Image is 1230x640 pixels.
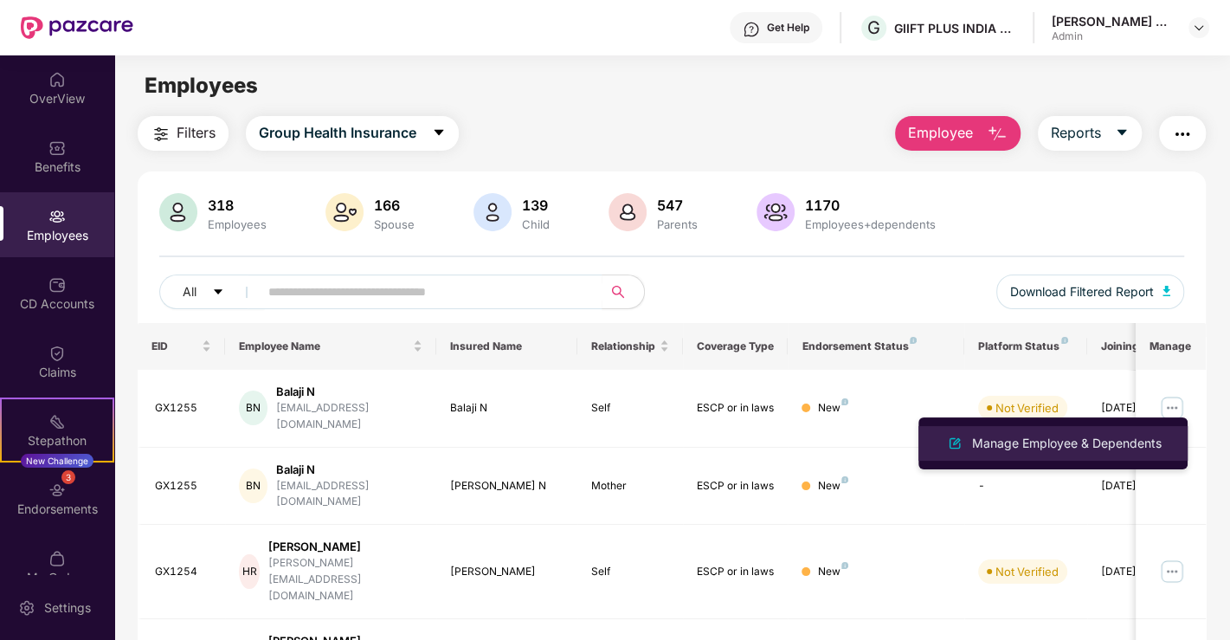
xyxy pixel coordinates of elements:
div: [DATE] [1101,400,1179,417]
span: Employee Name [239,339,409,353]
img: svg+xml;base64,PHN2ZyB4bWxucz0iaHR0cDovL3d3dy53My5vcmcvMjAwMC9zdmciIHhtbG5zOnhsaW5rPSJodHRwOi8vd3... [473,193,512,231]
span: search [602,285,635,299]
div: [EMAIL_ADDRESS][DOMAIN_NAME] [276,478,422,511]
div: GX1255 [155,478,212,495]
div: Mother [591,478,669,495]
div: ESCP or in laws [697,478,775,495]
th: Manage [1136,323,1206,370]
img: svg+xml;base64,PHN2ZyB4bWxucz0iaHR0cDovL3d3dy53My5vcmcvMjAwMC9zdmciIHhtbG5zOnhsaW5rPSJodHRwOi8vd3... [987,124,1008,145]
div: Settings [39,599,96,617]
img: manageButton [1158,394,1186,422]
div: Parents [654,217,701,231]
div: Platform Status [978,339,1073,353]
span: Download Filtered Report [1010,282,1154,301]
img: svg+xml;base64,PHN2ZyB4bWxucz0iaHR0cDovL3d3dy53My5vcmcvMjAwMC9zdmciIHhtbG5zOnhsaW5rPSJodHRwOi8vd3... [757,193,795,231]
img: svg+xml;base64,PHN2ZyB4bWxucz0iaHR0cDovL3d3dy53My5vcmcvMjAwMC9zdmciIHdpZHRoPSI4IiBoZWlnaHQ9IjgiIH... [841,476,848,483]
div: New [817,400,848,417]
span: caret-down [1115,126,1129,141]
button: Reportscaret-down [1038,116,1142,151]
img: svg+xml;base64,PHN2ZyBpZD0iQ2xhaW0iIHhtbG5zPSJodHRwOi8vd3d3LnczLm9yZy8yMDAwL3N2ZyIgd2lkdGg9IjIwIi... [48,345,66,362]
span: caret-down [212,286,224,300]
div: BN [239,391,267,425]
div: GX1254 [155,564,212,580]
img: svg+xml;base64,PHN2ZyB4bWxucz0iaHR0cDovL3d3dy53My5vcmcvMjAwMC9zdmciIHdpZHRoPSIyNCIgaGVpZ2h0PSIyNC... [1172,124,1193,145]
div: [DATE] [1101,478,1179,495]
img: svg+xml;base64,PHN2ZyBpZD0iU2V0dGluZy0yMHgyMCIgeG1sbnM9Imh0dHA6Ly93d3cudzMub3JnLzIwMDAvc3ZnIiB3aW... [18,599,35,617]
div: BN [239,469,267,503]
div: Not Verified [995,399,1059,417]
div: Get Help [767,21,809,35]
div: Self [591,400,669,417]
img: svg+xml;base64,PHN2ZyB4bWxucz0iaHR0cDovL3d3dy53My5vcmcvMjAwMC9zdmciIHdpZHRoPSIyMSIgaGVpZ2h0PSIyMC... [48,413,66,430]
div: Endorsement Status [802,339,950,353]
button: Allcaret-down [159,275,265,309]
div: 139 [518,197,553,214]
div: 1170 [802,197,939,214]
th: Relationship [577,323,683,370]
div: Spouse [370,217,418,231]
img: svg+xml;base64,PHN2ZyBpZD0iSG9tZSIgeG1sbnM9Imh0dHA6Ly93d3cudzMub3JnLzIwMDAvc3ZnIiB3aWR0aD0iMjAiIG... [48,71,66,88]
div: Admin [1052,29,1173,43]
div: Balaji N [276,384,422,400]
img: svg+xml;base64,PHN2ZyB4bWxucz0iaHR0cDovL3d3dy53My5vcmcvMjAwMC9zdmciIHdpZHRoPSI4IiBoZWlnaHQ9IjgiIH... [1061,337,1068,344]
div: ESCP or in laws [697,564,775,580]
img: New Pazcare Logo [21,16,133,39]
div: Not Verified [995,563,1059,580]
img: manageButton [1158,558,1186,585]
span: Relationship [591,339,656,353]
button: Group Health Insurancecaret-down [246,116,459,151]
img: svg+xml;base64,PHN2ZyB4bWxucz0iaHR0cDovL3d3dy53My5vcmcvMjAwMC9zdmciIHhtbG5zOnhsaW5rPSJodHRwOi8vd3... [1162,286,1171,296]
img: svg+xml;base64,PHN2ZyB4bWxucz0iaHR0cDovL3d3dy53My5vcmcvMjAwMC9zdmciIHdpZHRoPSI4IiBoZWlnaHQ9IjgiIH... [910,337,917,344]
img: svg+xml;base64,PHN2ZyB4bWxucz0iaHR0cDovL3d3dy53My5vcmcvMjAwMC9zdmciIHhtbG5zOnhsaW5rPSJodHRwOi8vd3... [159,193,197,231]
div: 547 [654,197,701,214]
span: Employees [145,73,258,98]
div: ESCP or in laws [697,400,775,417]
div: Balaji N [450,400,563,417]
span: Reports [1051,122,1101,144]
td: - [964,448,1087,526]
th: Insured Name [436,323,577,370]
button: Filters [138,116,229,151]
span: EID [151,339,199,353]
img: svg+xml;base64,PHN2ZyB4bWxucz0iaHR0cDovL3d3dy53My5vcmcvMjAwMC9zdmciIHdpZHRoPSIyNCIgaGVpZ2h0PSIyNC... [151,124,171,145]
div: [PERSON_NAME] [450,564,563,580]
div: 3 [61,470,75,484]
div: Self [591,564,669,580]
button: Download Filtered Report [996,275,1185,309]
img: svg+xml;base64,PHN2ZyBpZD0iQmVuZWZpdHMiIHhtbG5zPSJodHRwOi8vd3d3LnczLm9yZy8yMDAwL3N2ZyIgd2lkdGg9Ij... [48,139,66,157]
div: GIIFT PLUS INDIA PRIVATE LIMITED [894,20,1015,36]
div: [PERSON_NAME] Deb [1052,13,1173,29]
div: [PERSON_NAME] N [450,478,563,495]
img: svg+xml;base64,PHN2ZyBpZD0iQ0RfQWNjb3VudHMiIGRhdGEtbmFtZT0iQ0QgQWNjb3VudHMiIHhtbG5zPSJodHRwOi8vd3... [48,276,66,294]
div: [PERSON_NAME][EMAIL_ADDRESS][DOMAIN_NAME] [268,555,422,604]
div: Manage Employee & Dependents [969,434,1165,453]
div: New Challenge [21,454,93,468]
div: 166 [370,197,418,214]
span: caret-down [432,126,446,141]
div: Child [518,217,553,231]
img: svg+xml;base64,PHN2ZyBpZD0iSGVscC0zMngzMiIgeG1sbnM9Imh0dHA6Ly93d3cudzMub3JnLzIwMDAvc3ZnIiB3aWR0aD... [743,21,760,38]
div: New [817,478,848,495]
div: 318 [204,197,270,214]
img: svg+xml;base64,PHN2ZyBpZD0iTXlfT3JkZXJzIiBkYXRhLW5hbWU9Ik15IE9yZGVycyIgeG1sbnM9Imh0dHA6Ly93d3cudz... [48,550,66,567]
img: svg+xml;base64,PHN2ZyB4bWxucz0iaHR0cDovL3d3dy53My5vcmcvMjAwMC9zdmciIHdpZHRoPSI4IiBoZWlnaHQ9IjgiIH... [841,398,848,405]
div: New [817,564,848,580]
span: Group Health Insurance [259,122,416,144]
div: GX1255 [155,400,212,417]
div: [PERSON_NAME] [268,539,422,555]
div: [EMAIL_ADDRESS][DOMAIN_NAME] [276,400,422,433]
img: svg+xml;base64,PHN2ZyB4bWxucz0iaHR0cDovL3d3dy53My5vcmcvMjAwMC9zdmciIHdpZHRoPSI4IiBoZWlnaHQ9IjgiIH... [841,562,848,569]
button: Employee [895,116,1021,151]
img: svg+xml;base64,PHN2ZyB4bWxucz0iaHR0cDovL3d3dy53My5vcmcvMjAwMC9zdmciIHhtbG5zOnhsaW5rPSJodHRwOi8vd3... [325,193,364,231]
th: Joining Date [1087,323,1193,370]
span: G [867,17,880,38]
div: HR [239,554,259,589]
th: Coverage Type [683,323,789,370]
div: Employees+dependents [802,217,939,231]
th: Employee Name [225,323,436,370]
img: svg+xml;base64,PHN2ZyBpZD0iRHJvcGRvd24tMzJ4MzIiIHhtbG5zPSJodHRwOi8vd3d3LnczLm9yZy8yMDAwL3N2ZyIgd2... [1192,21,1206,35]
div: Balaji N [276,462,422,478]
span: All [183,282,196,301]
img: svg+xml;base64,PHN2ZyBpZD0iRW1wbG95ZWVzIiB4bWxucz0iaHR0cDovL3d3dy53My5vcmcvMjAwMC9zdmciIHdpZHRoPS... [48,208,66,225]
span: Filters [177,122,216,144]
